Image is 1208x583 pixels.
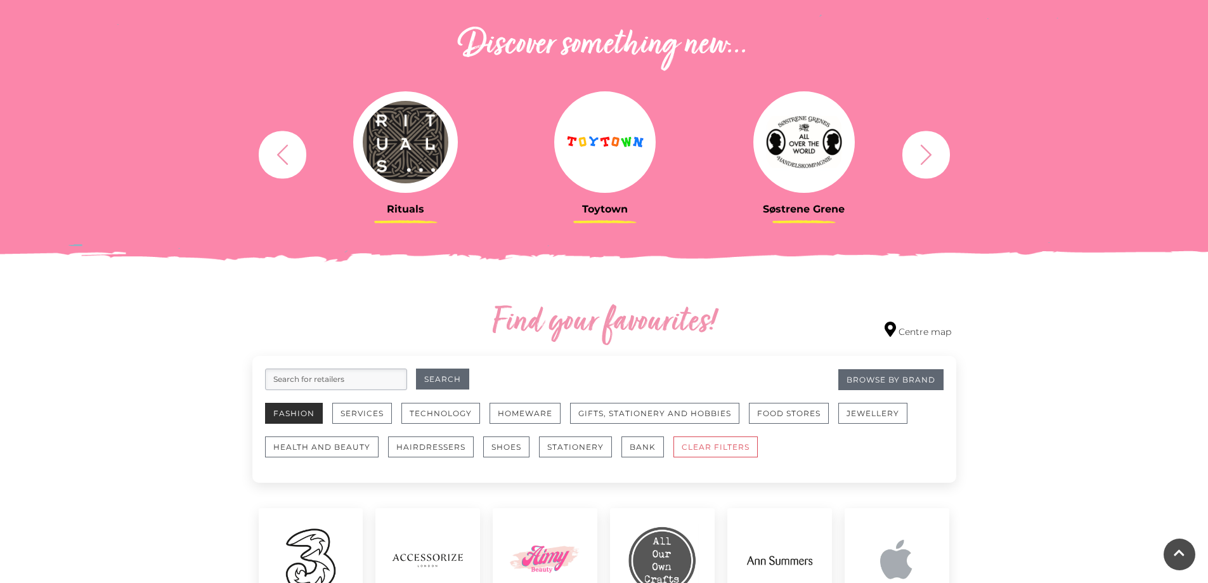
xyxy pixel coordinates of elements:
[539,436,612,457] button: Stationery
[265,436,388,470] a: Health and Beauty
[714,203,894,215] h3: Søstrene Grene
[673,436,758,457] button: CLEAR FILTERS
[252,25,956,66] h2: Discover something new...
[265,369,407,390] input: Search for retailers
[838,369,944,390] a: Browse By Brand
[515,203,695,215] h3: Toytown
[621,436,673,470] a: Bank
[885,322,951,339] a: Centre map
[490,403,561,424] button: Homeware
[316,91,496,215] a: Rituals
[490,403,570,436] a: Homeware
[416,369,469,390] button: Search
[265,403,323,424] button: Fashion
[570,403,749,436] a: Gifts, Stationery and Hobbies
[673,436,767,470] a: CLEAR FILTERS
[388,436,483,470] a: Hairdressers
[570,403,739,424] button: Gifts, Stationery and Hobbies
[621,436,664,457] button: Bank
[401,403,480,424] button: Technology
[332,403,392,424] button: Services
[265,436,379,457] button: Health and Beauty
[515,91,695,215] a: Toytown
[483,436,539,470] a: Shoes
[483,436,529,457] button: Shoes
[388,436,474,457] button: Hairdressers
[373,303,836,343] h2: Find your favourites!
[749,403,829,424] button: Food Stores
[539,436,621,470] a: Stationery
[749,403,838,436] a: Food Stores
[714,91,894,215] a: Søstrene Grene
[838,403,917,436] a: Jewellery
[401,403,490,436] a: Technology
[316,203,496,215] h3: Rituals
[332,403,401,436] a: Services
[265,403,332,436] a: Fashion
[838,403,907,424] button: Jewellery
